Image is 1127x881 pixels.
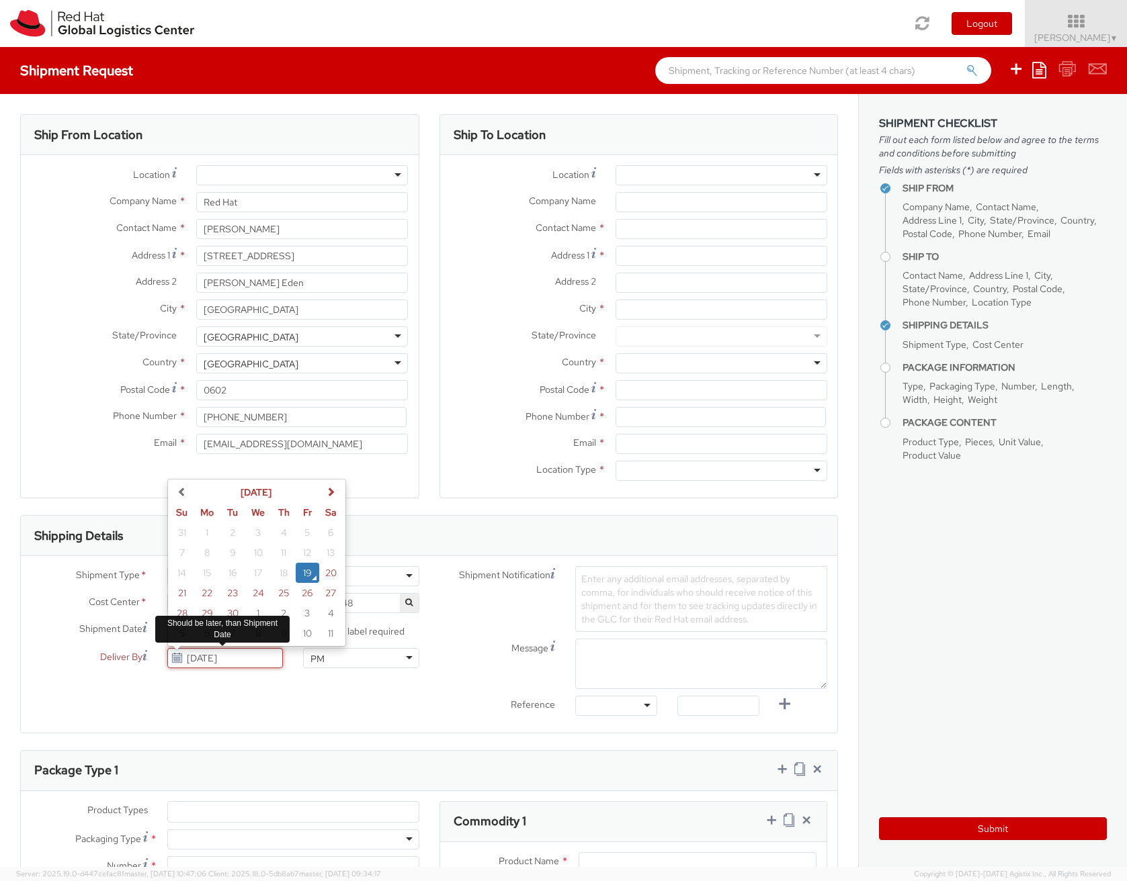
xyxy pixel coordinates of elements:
td: 30 [220,603,245,623]
td: 8 [194,543,220,563]
span: City [1034,269,1050,281]
span: Country [142,356,177,368]
td: 22 [194,583,220,603]
span: Country [562,356,596,368]
h4: Shipment Request [20,63,133,78]
span: Client: 2025.18.0-5db8ab7 [208,869,381,878]
span: Contact Name [976,201,1036,213]
span: Next Month [326,487,335,496]
span: State/Province [532,329,596,341]
span: Fields with asterisks (*) are required [879,163,1107,177]
span: Phone Number [903,296,966,308]
button: Logout [952,12,1012,35]
span: Product Types [87,804,148,816]
span: Previous Month [177,487,187,496]
h4: Shipping Details [903,320,1107,330]
h3: Ship To Location [454,128,546,142]
span: Cost Center [89,595,140,610]
span: [PERSON_NAME] [1034,32,1118,44]
td: 29 [194,603,220,623]
span: Postal Code [120,383,170,396]
th: Fr [296,502,319,522]
span: Address Line 1 [903,214,962,226]
span: State/Province [112,329,177,341]
h4: Package Content [903,418,1107,428]
span: Location [552,169,589,181]
span: Phone Number [958,228,1021,240]
td: 4 [272,522,296,543]
label: Return label required [303,622,407,638]
span: Width [903,393,927,406]
img: rh-logistics-00dfa346123c4ec078e1.svg [10,10,194,37]
span: Postal Code [540,383,589,396]
span: Location Type [536,463,596,475]
div: [GEOGRAPHIC_DATA] [204,357,298,371]
span: ▼ [1110,33,1118,44]
td: 1 [245,603,272,623]
td: 3 [296,603,319,623]
span: Packaging Type [75,833,141,845]
span: Email [573,436,596,449]
span: Fill out each form listed below and agree to the terms and conditions before submitting [879,133,1107,160]
td: 10 [245,543,272,563]
span: Contact Name [903,269,963,281]
th: Sa [319,502,343,522]
td: 14 [171,563,194,583]
td: 19 [296,563,319,583]
td: 1 [194,522,220,543]
div: Should be later, than Shipment Date [155,616,290,643]
td: 27 [319,583,343,603]
td: 7 [171,543,194,563]
span: Packaging Type [929,380,995,392]
span: Contact Name [536,222,596,234]
button: Submit [879,817,1107,840]
span: City [160,302,177,314]
span: Address 1 [132,249,170,261]
span: Shipment Notification [459,568,550,582]
span: master, [DATE] 09:34:17 [299,869,381,878]
th: Mo [194,502,220,522]
td: 24 [245,583,272,603]
span: Cost Center [972,338,1024,351]
h4: Ship From [903,183,1107,193]
span: Product Value [903,449,961,461]
span: master, [DATE] 10:47:06 [124,869,206,878]
span: Phone Number [526,410,589,422]
span: Length [1041,380,1072,392]
td: 11 [319,623,343,643]
span: Country [1060,214,1094,226]
th: Select Month [194,482,319,502]
td: 12 [296,543,319,563]
td: 18 [272,563,296,583]
span: City [968,214,984,226]
span: Location [133,169,170,181]
td: 20 [319,563,343,583]
span: State/Province [990,214,1054,226]
div: PM [310,652,325,665]
span: Unit Value [999,436,1041,448]
td: 17 [245,563,272,583]
th: Su [171,502,194,522]
span: Number [1001,380,1035,392]
span: Company Name [903,201,970,213]
td: 9 [220,543,245,563]
td: 5 [296,522,319,543]
td: 25 [272,583,296,603]
span: Postal Code [903,228,952,240]
td: 10 [296,623,319,643]
span: Email [1028,228,1050,240]
span: Address 1 [551,249,589,261]
h3: Commodity 1 [454,815,526,828]
h4: Ship To [903,252,1107,262]
span: Address 2 [136,275,177,287]
h4: Package Information [903,363,1107,373]
span: Address 2 [555,275,596,287]
span: Weight [968,393,997,406]
span: Country [973,283,1007,295]
span: Company Name [529,195,596,207]
span: Enter any additional email addresses, separated by comma, for individuals who should receive noti... [581,573,817,625]
h3: Shipment Checklist [879,118,1107,130]
span: Company Name [110,195,177,207]
span: Phone Number [113,410,177,422]
span: Server: 2025.19.0-d447cefac8f [16,869,206,878]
